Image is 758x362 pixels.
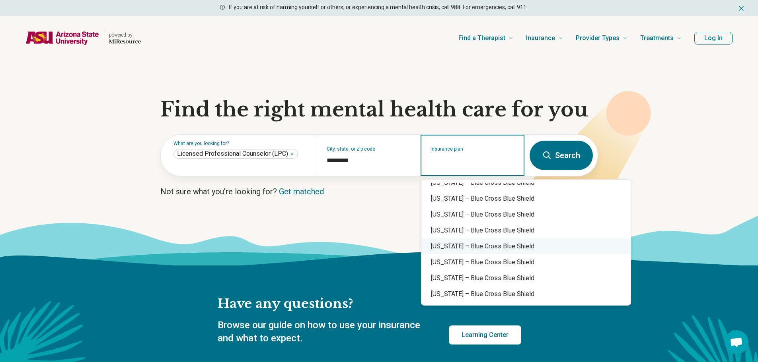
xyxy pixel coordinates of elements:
[458,33,505,44] span: Find a Therapist
[173,149,298,159] div: Licensed Professional Counselor (LPC)
[576,33,620,44] span: Provider Types
[229,3,528,12] p: If you are at risk of harming yourself or others, or experiencing a mental health crisis, call 98...
[25,25,141,51] a: Home page
[177,150,288,158] span: Licensed Professional Counselor (LPC)
[421,175,631,191] div: [US_STATE] – Blue Cross Blue Shield
[160,186,598,197] p: Not sure what you’re looking for?
[640,33,674,44] span: Treatments
[694,32,733,45] button: Log In
[421,207,631,223] div: [US_STATE] – Blue Cross Blue Shield
[290,151,294,156] button: Licensed Professional Counselor (LPC)
[218,319,430,345] p: Browse our guide on how to use your insurance and what to expect.
[421,270,631,286] div: [US_STATE] – Blue Cross Blue Shield
[279,187,324,196] a: Get matched
[725,330,748,354] div: Open chat
[421,286,631,302] div: [US_STATE] – Blue Cross Blue Shield
[421,183,631,302] div: Suggestions
[421,223,631,238] div: [US_STATE] – Blue Cross Blue Shield
[109,32,141,38] p: powered by
[160,98,598,122] h1: Find the right mental health care for you
[173,141,307,146] label: What are you looking for?
[737,3,745,13] button: Dismiss
[218,296,521,312] h2: Have any questions?
[526,33,555,44] span: Insurance
[530,141,593,170] button: Search
[421,254,631,270] div: [US_STATE] – Blue Cross Blue Shield
[421,191,631,207] div: [US_STATE] – Blue Cross Blue Shield
[449,325,521,345] a: Learning Center
[421,238,631,254] div: [US_STATE] – Blue Cross Blue Shield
